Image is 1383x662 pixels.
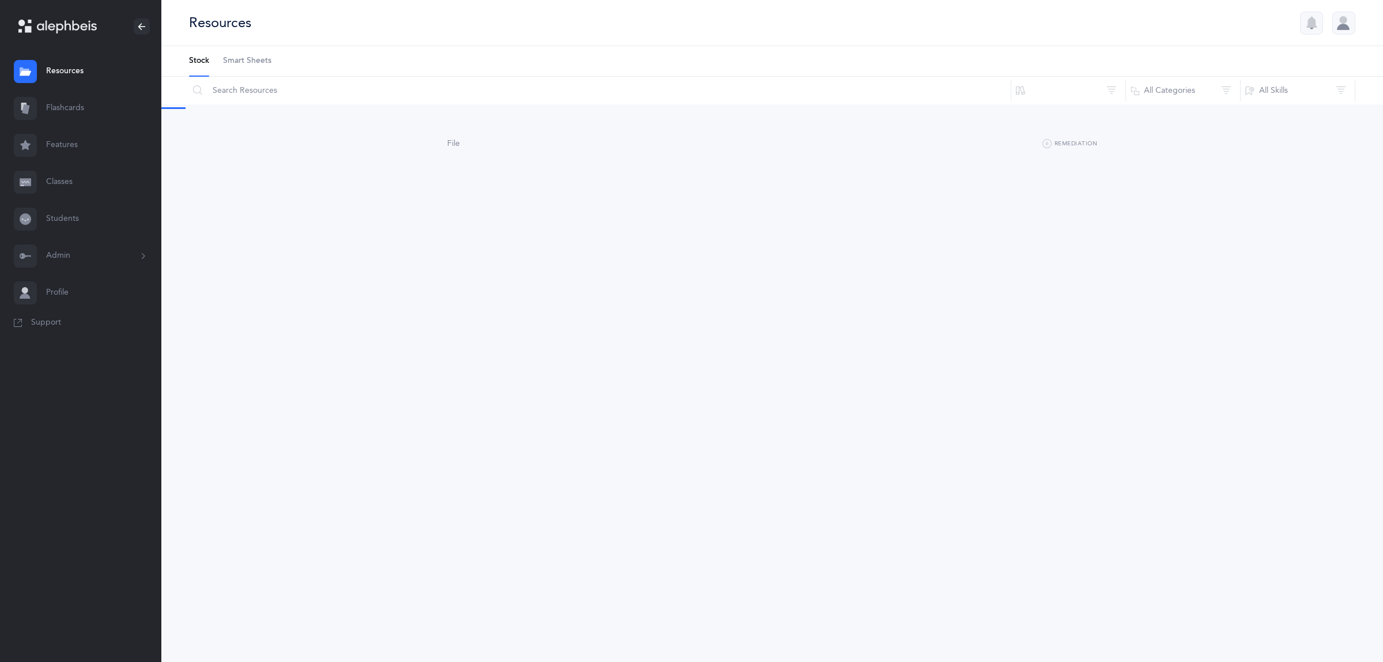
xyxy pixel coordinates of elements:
span: Smart Sheets [223,55,271,67]
span: File [447,139,460,148]
span: Support [31,317,61,329]
input: Search Resources [188,77,1011,104]
div: Resources [189,13,251,32]
button: All Skills [1240,77,1355,104]
button: All Categories [1125,77,1241,104]
button: Remediation [1042,137,1097,151]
